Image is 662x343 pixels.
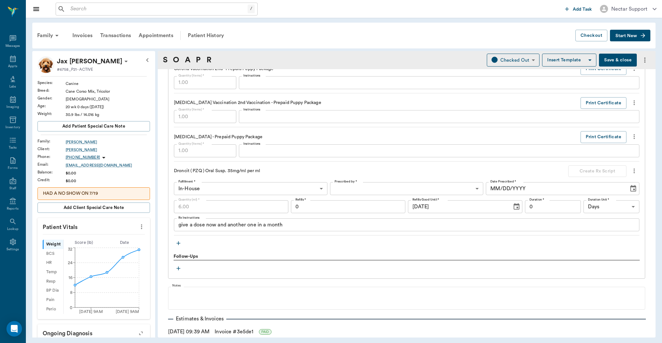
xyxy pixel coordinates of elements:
p: Jax [PERSON_NAME] [57,56,122,67]
button: Checkout [575,30,607,42]
button: more [639,55,650,66]
div: Score ( lb ) [64,240,104,246]
a: Invoice #3e5de1 [215,328,253,336]
p: [MEDICAL_DATA] - Prepaid Puppy Package [174,134,262,140]
label: Duration Unit * [588,197,609,202]
a: [EMAIL_ADDRESS][DOMAIN_NAME] [66,162,150,168]
a: Patient History [184,28,228,43]
div: $0.00 [66,170,150,176]
div: HR [43,258,63,268]
div: Email : [37,161,66,167]
tspan: [DATE] 9AM [116,310,139,314]
p: Estimates & Invoices [173,315,226,323]
div: Imaging [6,105,19,109]
div: Perio [43,305,63,314]
a: Invoices [69,28,96,43]
input: MM/DD/YYYY [408,200,507,213]
button: Nectar Support [595,3,662,15]
label: Rx Instructions [178,215,200,220]
button: Print Certificate [581,131,626,143]
label: Refills Good Until * [412,197,439,202]
div: $0.00 [66,178,150,184]
p: HAD A NO SHOW ON 7/19 [43,190,144,197]
button: more [629,165,639,176]
a: S [163,54,167,66]
button: Add patient Special Care Note [37,121,150,131]
label: Instructions [243,107,261,112]
div: In-House [174,182,327,195]
label: Quantity (ml) * [178,197,199,202]
label: Notes [172,284,181,288]
div: Client : [37,146,66,152]
button: Insert Template [542,54,596,67]
div: [DEMOGRAPHIC_DATA] [66,96,150,102]
div: BP Dia [43,286,63,296]
button: Choose date, selected date is Sep 11, 2026 [510,200,523,213]
div: Breed : [37,88,66,93]
span: Add patient Special Care Note [62,123,125,130]
input: MM/DD/YYYY [486,182,624,195]
tspan: 16 [69,276,72,280]
a: Transactions [96,28,135,43]
a: [PERSON_NAME] [66,139,150,145]
label: Instructions [243,73,261,78]
div: Date [104,240,145,246]
div: Weight : [37,111,66,117]
button: Choose date [627,182,640,195]
p: [PHONE_NUMBER] [66,155,100,160]
span: Add client Special Care Note [64,204,124,211]
label: Refills * [295,197,306,202]
div: Days [583,200,639,213]
a: P [196,54,201,66]
div: Age : [37,103,66,109]
a: A [185,54,190,66]
p: Ongoing diagnosis [37,324,150,340]
input: Search [68,5,248,14]
div: Reports [7,206,19,211]
img: Profile Image [37,56,54,73]
button: more [629,131,639,142]
div: Temp [43,267,63,277]
div: Tasks [9,145,17,150]
label: Quantity (Items) * [178,73,204,78]
div: Credit : [37,177,66,183]
div: Cane Corso Mix, Tricolor [66,88,150,94]
div: [DATE] 09:39 AM [168,328,645,336]
span: PAID [259,329,271,334]
div: Follow-Ups [174,253,640,260]
a: [PERSON_NAME] [66,147,150,153]
label: Date Prescribed * [490,179,516,184]
div: Labs [9,84,16,89]
div: Species : [37,80,66,86]
div: Messages [5,44,20,48]
div: Inventory [5,125,20,130]
p: Droncit ( PZQ ) Oral Susp. 35mg/ml per ml [174,168,348,174]
tspan: 8 [70,291,72,295]
div: 20 wk 0 days ([DATE]) [66,104,150,110]
textarea: give a dose now and another one in a month [178,221,635,229]
a: R [207,54,211,66]
button: more [629,97,639,108]
div: Balance : [37,169,66,175]
div: Weight [43,240,63,249]
div: Phone : [37,154,66,160]
tspan: 0 [70,306,72,309]
div: Jax Kilgore [57,56,122,67]
tspan: 24 [68,261,73,265]
div: Forms [8,166,17,171]
label: Quantity (Items) * [178,107,204,112]
button: Close drawer [30,3,43,16]
label: Instructions [243,141,261,146]
button: more [136,221,147,232]
div: Resp [43,277,63,286]
a: Appointments [135,28,177,43]
button: Add client Special Care Note [37,203,150,213]
div: Lookup [7,227,18,232]
label: Prescribed by * [335,179,357,184]
button: Add Task [562,3,595,15]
